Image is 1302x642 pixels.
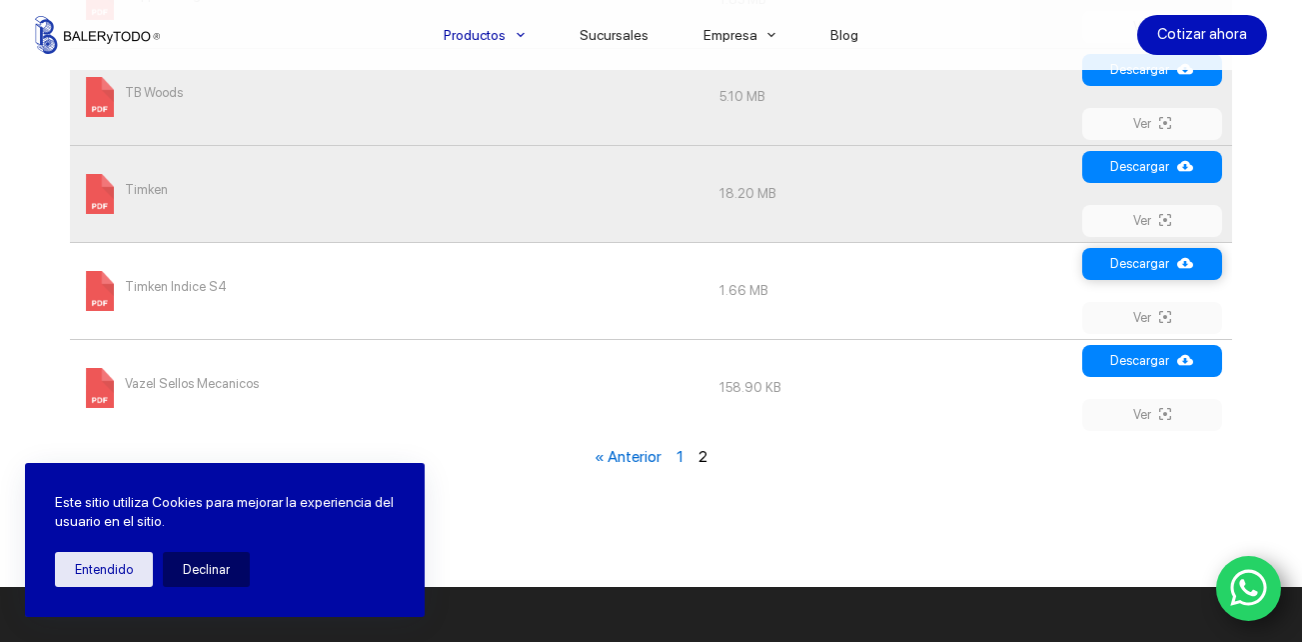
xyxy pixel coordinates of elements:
td: 1.66 MB [709,242,1077,339]
a: Ver [1082,399,1222,431]
button: Declinar [163,552,250,587]
p: Este sitio utiliza Cookies para mejorar la experiencia del usuario en el sitio. [55,493,395,532]
a: Descargar [1082,345,1222,377]
span: Vazel Sellos Mecanicos [125,368,259,400]
td: 5.10 MB [709,48,1077,145]
a: Descargar [1082,151,1222,183]
span: 2 [698,447,707,466]
a: Timken [80,185,168,200]
a: Cotizar ahora [1137,15,1267,55]
a: « Anterior [595,447,661,466]
span: Timken Indice S4 [125,271,227,303]
span: Timken [125,174,168,206]
a: Ver [1082,108,1222,140]
a: 1 [676,447,683,466]
a: Descargar [1082,248,1222,280]
a: WhatsApp [1216,556,1282,622]
td: 18.20 MB [709,145,1077,242]
a: Timken Indice S4 [80,282,227,297]
img: Balerytodo [35,16,160,54]
a: Vazel Sellos Mecanicos [80,379,259,394]
a: Ver [1082,302,1222,334]
a: TB Woods [80,88,183,103]
td: 158.90 KB [709,339,1077,436]
button: Entendido [55,552,153,587]
span: TB Woods [125,77,183,109]
a: Ver [1082,205,1222,237]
